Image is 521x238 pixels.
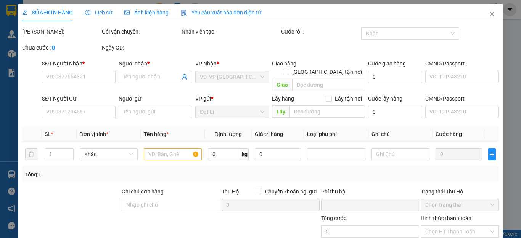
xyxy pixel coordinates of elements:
input: VD: Bàn, Ghế [144,148,202,160]
span: plus [488,151,495,157]
span: Lấy tận nơi [331,94,365,103]
input: Cước giao hàng [368,71,422,83]
div: Nhân viên tạo: [182,27,280,36]
span: Giá trị hàng [254,131,283,137]
div: CMND/Passport [425,94,499,103]
span: VP Nhận [195,61,217,67]
span: SỬA ĐƠN HÀNG [22,10,73,16]
span: Chuyển khoản ng. gửi [262,187,320,196]
div: CMND/Passport [425,59,499,68]
th: Loại phụ phí [304,127,368,142]
span: kg [241,148,248,160]
div: Trạng thái Thu Hộ [421,187,499,196]
label: Hình thức thanh toán [421,215,471,221]
span: Giao [272,79,292,91]
div: SĐT Người Gửi [42,94,116,103]
div: Chưa cước : [22,43,100,52]
b: 0 [52,45,55,51]
span: Giao hàng [272,61,296,67]
input: 0 [436,148,482,160]
span: Đạt Lí [200,106,264,118]
span: Ảnh kiện hàng [124,10,169,16]
span: Tên hàng [144,131,169,137]
span: Thu Hộ [221,188,239,195]
span: Lấy hàng [272,96,294,102]
input: Ghi chú đơn hàng [122,199,220,211]
span: Đơn vị tính [79,131,108,137]
span: Tổng cước [321,215,346,221]
div: Cước rồi : [281,27,359,36]
span: picture [124,10,130,15]
div: Gói vận chuyển: [102,27,180,36]
span: Yêu cầu xuất hóa đơn điện tử [181,10,261,16]
label: Cước lấy hàng [368,96,402,102]
input: Cước lấy hàng [368,106,422,118]
span: clock-circle [85,10,90,15]
button: plus [488,148,496,160]
span: Cước hàng [436,131,462,137]
label: Cước giao hàng [368,61,405,67]
button: Close [481,4,503,25]
div: SĐT Người Nhận [42,59,116,68]
div: [PERSON_NAME]: [22,27,100,36]
input: Ghi Chú [371,148,429,160]
th: Ghi chú [368,127,432,142]
span: Chọn trạng thái [425,199,494,211]
div: VP gửi [195,94,269,103]
img: icon [181,10,187,16]
div: Phí thu hộ [321,187,419,199]
input: Dọc đường [292,79,365,91]
button: delete [25,148,37,160]
span: close [489,11,495,17]
span: edit [22,10,27,15]
span: Khác [84,149,133,160]
input: Dọc đường [289,105,365,118]
div: Người gửi [119,94,192,103]
label: Ghi chú đơn hàng [122,188,164,195]
span: [GEOGRAPHIC_DATA] tận nơi [289,68,365,76]
span: user-add [182,74,188,80]
div: Ngày GD: [102,43,180,52]
span: Lịch sử [85,10,112,16]
span: Định lượng [215,131,242,137]
span: SL [45,131,51,137]
div: Tổng: 1 [25,170,202,179]
div: Người nhận [119,59,192,68]
span: Lấy [272,105,289,118]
